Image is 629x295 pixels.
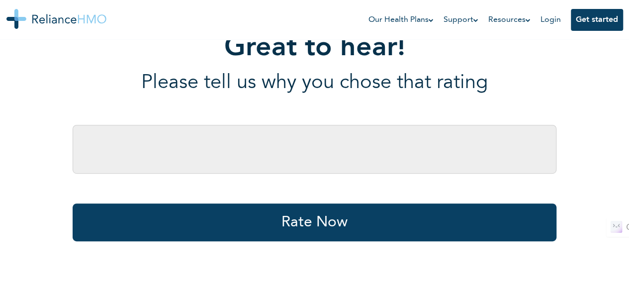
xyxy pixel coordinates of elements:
a: Our Health Plans [368,14,434,26]
button: Rate Now [73,203,556,241]
h1: Great to hear! [141,32,488,65]
a: Support [444,14,478,26]
input: Describe your experience [73,125,556,174]
a: Resources [488,14,531,26]
a: Login [540,16,561,24]
button: Get started [571,9,623,31]
p: Please tell us why you chose that rating [141,71,488,95]
img: Reliance HMO's Logo [6,9,106,29]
